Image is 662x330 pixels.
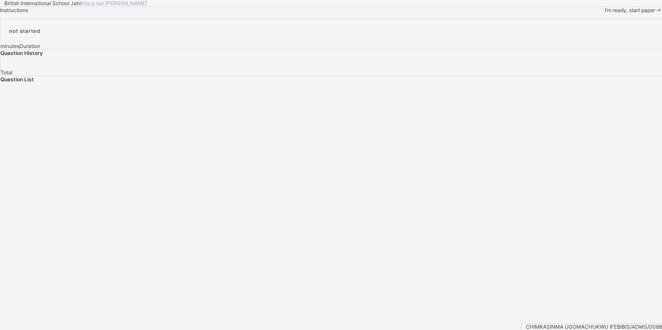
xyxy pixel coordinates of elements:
span: minutes [0,43,19,49]
span: Question History [0,50,43,56]
span: BIS/ADMS/0068 [622,324,662,330]
span: Duration [19,43,40,49]
span: Total [0,69,13,76]
span: not started [9,28,41,34]
span: Question List [0,76,34,83]
span: CHIMKASINMA UGOMACHUKWU IFEBI [526,324,622,330]
span: I’m ready, start paper [604,7,655,13]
